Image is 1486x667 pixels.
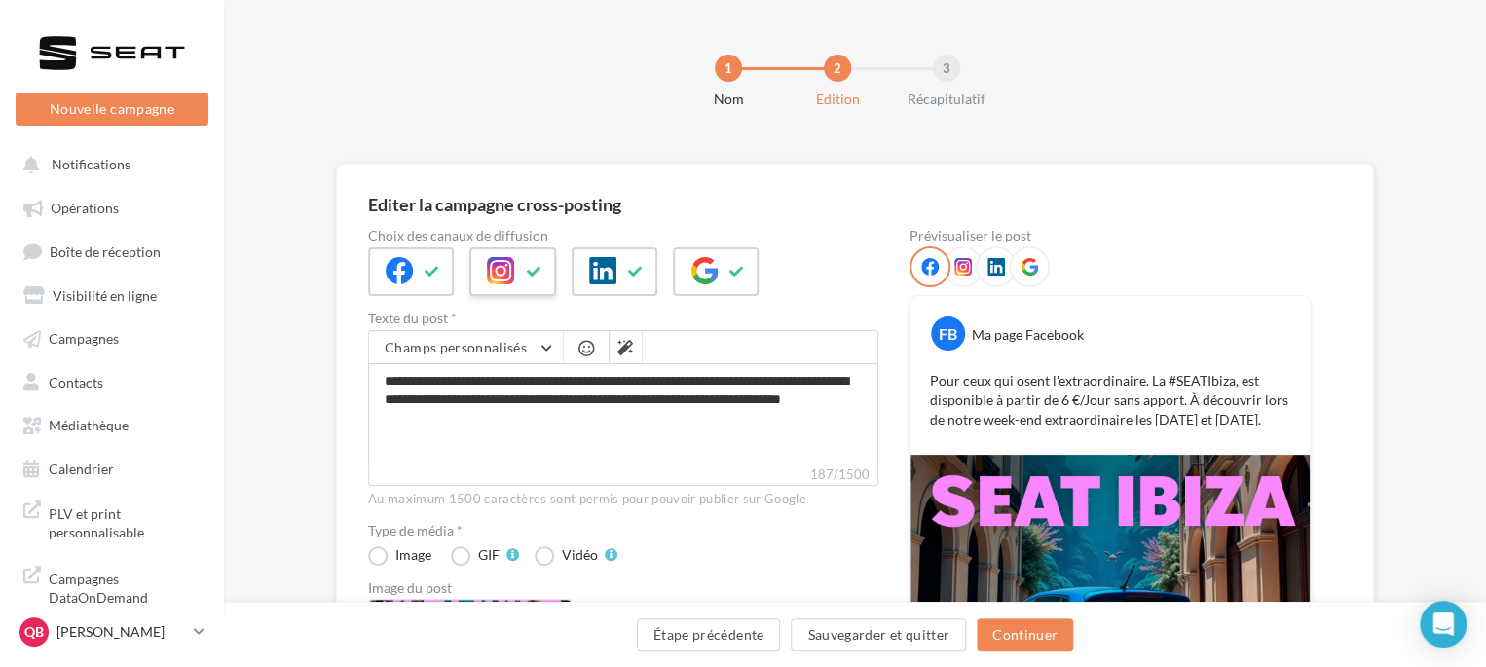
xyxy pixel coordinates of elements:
a: Médiathèque [12,406,212,441]
label: Choix des canaux de diffusion [368,229,878,242]
button: Notifications [12,146,204,181]
a: Opérations [12,189,212,224]
button: Continuer [977,618,1073,651]
a: QB [PERSON_NAME] [16,613,208,650]
div: Ma page Facebook [972,325,1084,345]
span: Campagnes [49,330,119,347]
span: Visibilité en ligne [53,286,157,303]
span: Boîte de réception [50,242,161,259]
label: Type de média * [368,524,878,537]
div: FB [931,316,965,351]
p: Pour ceux qui osent l'extraordinaire. La #SEATIbiza, est disponible à partir de 6 €/Jour sans app... [930,371,1290,429]
div: Prévisualiser le post [910,229,1311,242]
div: Nom [666,90,791,109]
span: Champs personnalisés [385,339,527,355]
div: Open Intercom Messenger [1420,601,1467,648]
label: Texte du post * [368,312,878,325]
label: 187/1500 [368,464,878,486]
button: Sauvegarder et quitter [791,618,966,651]
button: Champs personnalisés [369,331,563,364]
div: 1 [715,55,742,82]
span: Campagnes DataOnDemand [49,566,201,608]
div: Image [395,548,431,562]
button: Nouvelle campagne [16,93,208,126]
div: 2 [824,55,851,82]
a: Boîte de réception [12,233,212,269]
div: 3 [933,55,960,82]
div: Edition [775,90,900,109]
span: Médiathèque [49,417,129,433]
span: Calendrier [49,460,114,476]
button: Étape précédente [637,618,781,651]
a: Visibilité en ligne [12,277,212,312]
span: Notifications [52,156,130,172]
a: PLV et print personnalisable [12,493,212,550]
div: GIF [478,548,500,562]
div: Récapitulatif [884,90,1009,109]
span: Contacts [49,373,103,389]
a: Campagnes [12,319,212,354]
a: Contacts [12,363,212,398]
div: Editer la campagne cross-posting [368,196,621,213]
div: Vidéo [562,548,598,562]
p: [PERSON_NAME] [56,622,186,642]
div: Au maximum 1500 caractères sont permis pour pouvoir publier sur Google [368,491,878,508]
a: Calendrier [12,450,212,485]
div: Image du post [368,581,878,595]
span: QB [24,622,44,642]
span: PLV et print personnalisable [49,500,201,542]
a: Campagnes DataOnDemand [12,558,212,615]
span: Opérations [51,200,119,216]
